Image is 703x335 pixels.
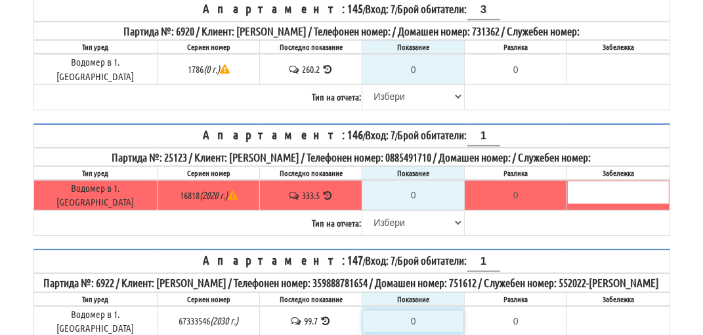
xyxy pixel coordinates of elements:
[289,315,304,326] span: История на забележките
[322,189,334,201] span: История на показанията
[398,128,500,141] span: Брой обитатели:
[203,252,364,267] span: Апартамент: 147
[260,292,362,306] th: Последно показание
[203,63,230,75] i: Метрологична годност до 0г.
[465,40,567,54] th: Разлика
[35,275,669,290] div: Партида №: 6922 / Клиент: [PERSON_NAME] / Телефонен номер: 359888781654 / Домашен номер: 751612 /...
[362,166,465,180] th: Показание
[33,54,158,84] td: Водомер в 1.[GEOGRAPHIC_DATA]
[35,23,669,39] div: Партида №: 6920 / Клиент: [PERSON_NAME] / Телефонен номер: / Домашен номер: 731362 / Служебен номер:
[465,166,567,180] th: Разлика
[260,40,362,54] th: Последно показание
[158,40,260,54] th: Сериен номер
[203,127,364,142] span: Апартамент: 146
[33,250,670,273] th: / /
[304,315,318,326] span: 99.7
[312,217,361,229] b: Тип на отчета:
[362,40,465,54] th: Показание
[200,189,238,201] i: Метрологична годност до 2020г.
[567,292,670,306] th: Забележка
[33,166,158,180] th: Тип уред
[288,189,302,201] span: История на забележките
[33,180,158,210] td: Водомер в 1.[GEOGRAPHIC_DATA]
[210,315,238,326] i: Метрологична годност до 2030г.
[312,91,361,102] b: Тип на отчета:
[158,180,260,210] td: 16818
[322,63,334,75] span: История на показанията
[366,2,396,15] span: Вход: 7
[366,128,396,141] span: Вход: 7
[362,292,465,306] th: Показание
[35,149,669,165] div: Партида №: 25123 / Клиент: [PERSON_NAME] / Телефонен номер: 0885491710 / Домашен номер: / Служебе...
[567,40,670,54] th: Забележка
[465,292,567,306] th: Разлика
[33,40,158,54] th: Тип уред
[33,124,670,148] th: / /
[567,166,670,180] th: Забележка
[158,166,260,180] th: Сериен номер
[288,63,302,75] span: История на забележките
[398,254,500,267] span: Брой обитатели:
[158,292,260,306] th: Сериен номер
[366,254,396,267] span: Вход: 7
[320,315,332,326] span: История на показанията
[302,63,320,75] span: 260.2
[260,166,362,180] th: Последно показание
[203,1,364,16] span: Апартамент: 145
[398,2,500,15] span: Брой обитатели:
[33,292,158,306] th: Тип уред
[158,54,260,84] td: 1786
[302,189,320,201] span: 333.5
